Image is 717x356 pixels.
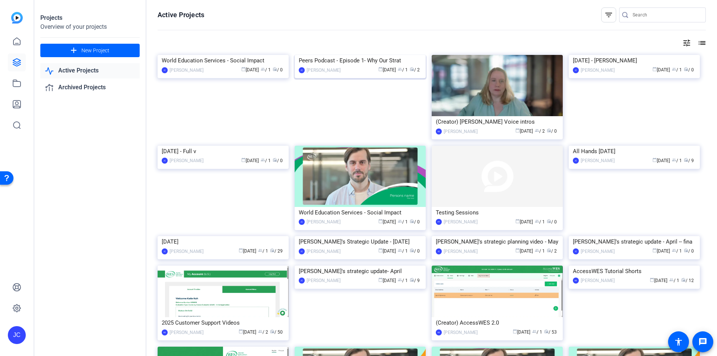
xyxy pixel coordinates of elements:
[547,219,551,223] span: radio
[681,278,694,283] span: / 12
[672,248,682,254] span: / 1
[682,38,691,47] mat-icon: tune
[535,129,545,134] span: / 2
[513,329,517,334] span: calendar_today
[444,218,478,226] div: [PERSON_NAME]
[547,219,557,225] span: / 0
[444,248,478,255] div: [PERSON_NAME]
[436,129,442,134] div: KK
[270,248,274,253] span: radio
[515,248,533,254] span: [DATE]
[299,67,305,73] div: JC
[241,158,246,162] span: calendar_today
[170,157,204,164] div: [PERSON_NAME]
[535,219,539,223] span: group
[410,278,420,283] span: / 9
[239,248,256,254] span: [DATE]
[261,67,265,71] span: group
[307,277,341,284] div: [PERSON_NAME]
[170,248,204,255] div: [PERSON_NAME]
[652,158,657,162] span: calendar_today
[684,158,688,162] span: radio
[162,55,285,66] div: World Education Services - Social Impact
[573,67,579,73] div: JC
[544,329,557,335] span: / 53
[436,207,559,218] div: Testing Sessions
[299,278,305,284] div: JC
[684,158,694,163] span: / 9
[604,10,613,19] mat-icon: filter_list
[672,248,676,253] span: group
[515,128,520,133] span: calendar_today
[681,278,686,282] span: radio
[239,329,256,335] span: [DATE]
[398,219,402,223] span: group
[378,278,396,283] span: [DATE]
[669,278,674,282] span: group
[270,329,274,334] span: radio
[258,248,268,254] span: / 1
[444,128,478,135] div: [PERSON_NAME]
[398,248,408,254] span: / 1
[81,47,109,55] span: New Project
[239,248,243,253] span: calendar_today
[378,278,383,282] span: calendar_today
[515,219,520,223] span: calendar_today
[436,219,442,225] div: PT
[261,158,271,163] span: / 1
[241,158,259,163] span: [DATE]
[684,248,688,253] span: radio
[69,46,78,55] mat-icon: add
[581,248,615,255] div: [PERSON_NAME]
[410,67,414,71] span: radio
[40,44,140,57] button: New Project
[40,13,140,22] div: Projects
[547,129,557,134] span: / 0
[652,248,657,253] span: calendar_today
[573,266,696,277] div: AccessWES Tutorial Shorts
[652,248,670,254] span: [DATE]
[436,317,559,328] div: (Creator) AccessWES 2.0
[299,55,422,66] div: Peers Podcast - Episode 1- Why Our Strat
[581,157,615,164] div: [PERSON_NAME]
[40,22,140,31] div: Overview of your projects
[162,158,168,164] div: JC
[241,67,246,71] span: calendar_today
[672,67,676,71] span: group
[573,278,579,284] div: KK
[378,67,396,72] span: [DATE]
[273,67,277,71] span: radio
[674,337,683,346] mat-icon: accessibility
[436,236,559,247] div: [PERSON_NAME]'s strategic planning video - May
[684,67,694,72] span: / 0
[270,248,283,254] span: / 29
[398,278,408,283] span: / 1
[398,67,408,72] span: / 1
[581,277,615,284] div: [PERSON_NAME]
[398,248,402,253] span: group
[650,278,667,283] span: [DATE]
[162,67,168,73] div: JC
[684,67,688,71] span: radio
[535,248,539,253] span: group
[398,219,408,225] span: / 1
[573,146,696,157] div: All Hands [DATE]
[652,158,670,163] span: [DATE]
[378,248,383,253] span: calendar_today
[378,67,383,71] span: calendar_today
[513,329,530,335] span: [DATE]
[672,158,676,162] span: group
[270,329,283,335] span: / 50
[273,67,283,72] span: / 0
[684,248,694,254] span: / 0
[307,248,341,255] div: [PERSON_NAME]
[162,236,285,247] div: [DATE]
[535,248,545,254] span: / 1
[547,128,551,133] span: radio
[698,337,707,346] mat-icon: message
[162,329,168,335] div: KK
[307,66,341,74] div: [PERSON_NAME]
[162,317,285,328] div: 2025 Customer Support Videos
[162,248,168,254] div: JC
[299,236,422,247] div: [PERSON_NAME]'s Strategic Update - [DATE]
